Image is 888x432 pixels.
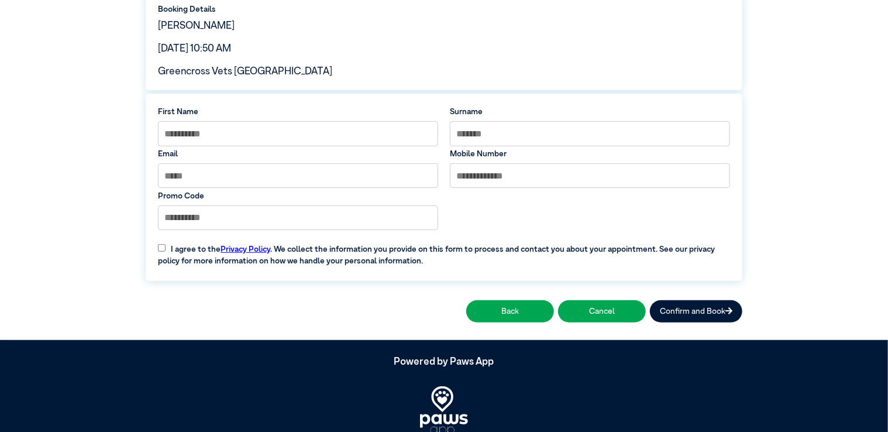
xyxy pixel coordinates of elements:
[146,356,742,368] h5: Powered by Paws App
[158,106,438,118] label: First Name
[158,21,235,31] span: [PERSON_NAME]
[158,148,438,160] label: Email
[158,4,730,15] label: Booking Details
[152,235,736,267] label: I agree to the . We collect the information you provide on this form to process and contact you a...
[158,67,332,77] span: Greencross Vets [GEOGRAPHIC_DATA]
[450,148,730,160] label: Mobile Number
[158,244,166,252] input: I agree to thePrivacy Policy. We collect the information you provide on this form to process and ...
[221,245,270,253] a: Privacy Policy
[558,300,646,322] button: Cancel
[158,190,438,202] label: Promo Code
[650,300,742,322] button: Confirm and Book
[466,300,554,322] button: Back
[450,106,730,118] label: Surname
[158,44,231,54] span: [DATE] 10:50 AM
